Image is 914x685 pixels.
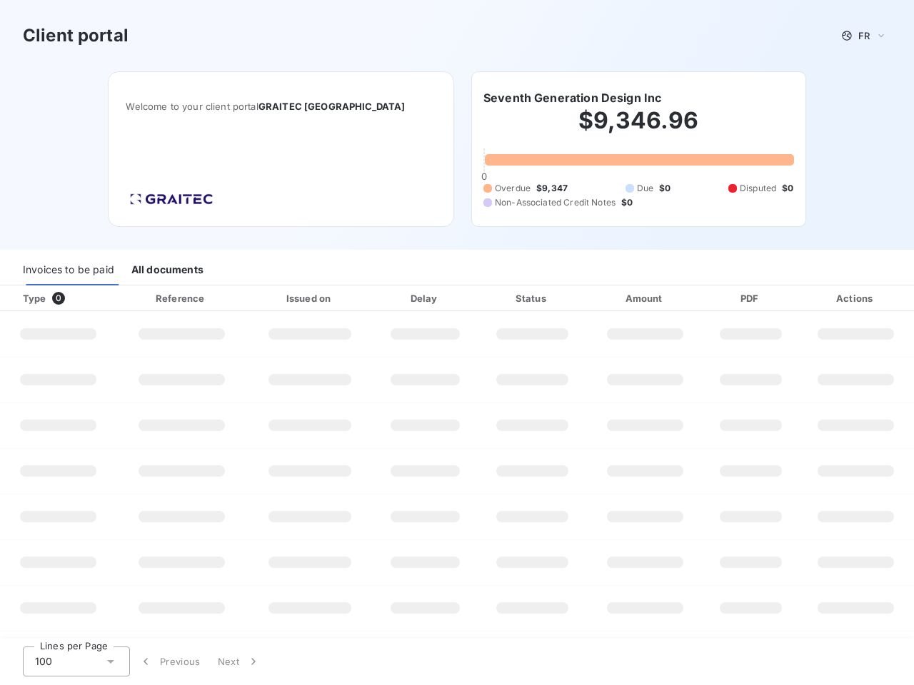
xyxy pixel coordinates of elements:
[858,30,870,41] span: FR
[156,293,204,304] div: Reference
[209,646,269,676] button: Next
[536,182,568,195] span: $9,347
[800,291,911,305] div: Actions
[126,189,217,209] img: Company logo
[376,291,475,305] div: Delay
[52,292,65,305] span: 0
[14,291,113,305] div: Type
[637,182,653,195] span: Due
[495,182,531,195] span: Overdue
[740,182,776,195] span: Disputed
[659,182,671,195] span: $0
[35,654,52,669] span: 100
[621,196,633,209] span: $0
[250,291,370,305] div: Issued on
[481,171,487,182] span: 0
[258,101,406,112] span: GRAITEC [GEOGRAPHIC_DATA]
[481,291,584,305] div: Status
[483,106,794,149] h2: $9,346.96
[782,182,793,195] span: $0
[483,89,661,106] h6: Seventh Generation Design Inc
[23,23,129,49] h3: Client portal
[590,291,701,305] div: Amount
[126,101,436,112] span: Welcome to your client portal
[495,196,616,209] span: Non-Associated Credit Notes
[706,291,795,305] div: PDF
[23,255,114,285] div: Invoices to be paid
[131,255,204,285] div: All documents
[130,646,209,676] button: Previous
